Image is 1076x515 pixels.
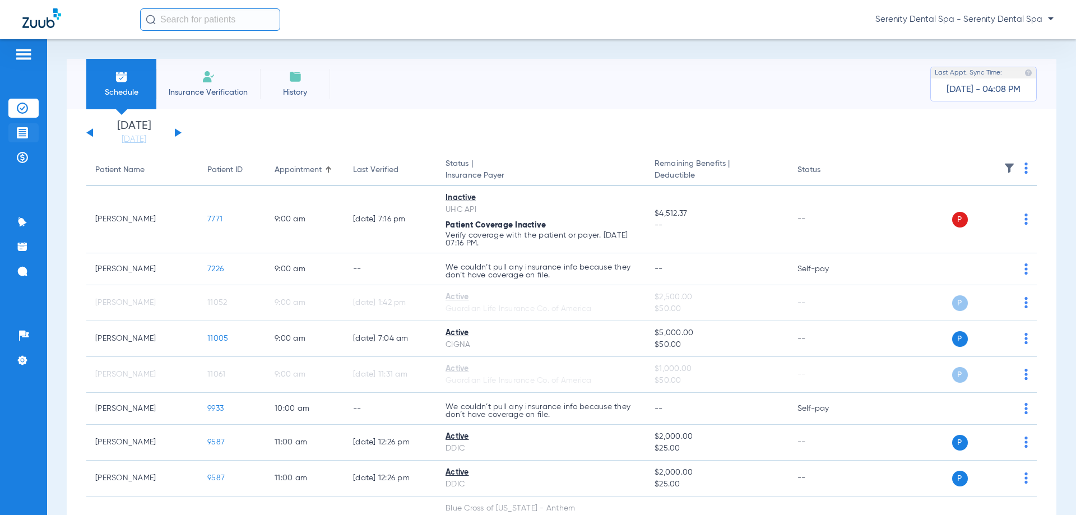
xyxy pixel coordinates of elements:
img: Search Icon [146,15,156,25]
td: [PERSON_NAME] [86,461,198,497]
img: group-dot-blue.svg [1024,214,1028,225]
span: 11061 [207,370,225,378]
td: 10:00 AM [266,393,344,425]
input: Search for patients [140,8,280,31]
span: $5,000.00 [655,327,779,339]
span: $4,512.37 [655,208,779,220]
span: P [952,212,968,228]
span: P [952,471,968,486]
img: group-dot-blue.svg [1024,472,1028,484]
td: [PERSON_NAME] [86,285,198,321]
img: group-dot-blue.svg [1024,163,1028,174]
img: last sync help info [1024,69,1032,77]
span: [DATE] - 04:08 PM [947,84,1021,95]
img: Schedule [115,70,128,83]
td: Self-pay [789,253,864,285]
div: Last Verified [353,164,398,176]
td: 9:00 AM [266,285,344,321]
span: $1,000.00 [655,363,779,375]
span: Last Appt. Sync Time: [935,67,1002,78]
div: Appointment [275,164,335,176]
td: -- [344,393,437,425]
td: Self-pay [789,393,864,425]
img: hamburger-icon [15,48,33,61]
span: P [952,367,968,383]
span: Deductible [655,170,779,182]
td: -- [789,285,864,321]
div: Last Verified [353,164,428,176]
span: Serenity Dental Spa - Serenity Dental Spa [875,14,1054,25]
span: P [952,295,968,311]
th: Remaining Benefits | [646,155,788,186]
td: [PERSON_NAME] [86,357,198,393]
img: group-dot-blue.svg [1024,297,1028,308]
span: Insurance Verification [165,87,252,98]
span: $2,500.00 [655,291,779,303]
div: Active [446,431,637,443]
span: $50.00 [655,339,779,351]
span: 9587 [207,438,225,446]
div: Patient ID [207,164,257,176]
div: Active [446,467,637,479]
td: [PERSON_NAME] [86,186,198,253]
span: P [952,435,968,451]
div: Appointment [275,164,322,176]
td: [PERSON_NAME] [86,393,198,425]
td: [DATE] 7:04 AM [344,321,437,357]
td: -- [789,186,864,253]
td: [DATE] 7:16 PM [344,186,437,253]
div: DDIC [446,443,637,454]
img: group-dot-blue.svg [1024,403,1028,414]
span: $2,000.00 [655,431,779,443]
span: 7226 [207,265,224,273]
p: We couldn’t pull any insurance info because they don’t have coverage on file. [446,263,637,279]
img: group-dot-blue.svg [1024,369,1028,380]
span: P [952,331,968,347]
div: Guardian Life Insurance Co. of America [446,375,637,387]
img: group-dot-blue.svg [1024,263,1028,275]
th: Status | [437,155,646,186]
span: -- [655,220,779,231]
div: CIGNA [446,339,637,351]
img: group-dot-blue.svg [1024,333,1028,344]
span: $25.00 [655,443,779,454]
span: History [268,87,322,98]
span: -- [655,405,663,412]
td: -- [344,253,437,285]
td: 11:00 AM [266,461,344,497]
a: [DATE] [100,134,168,145]
div: Active [446,291,637,303]
td: [PERSON_NAME] [86,253,198,285]
td: [DATE] 12:26 PM [344,461,437,497]
span: $50.00 [655,375,779,387]
td: -- [789,357,864,393]
div: Inactive [446,192,637,204]
div: Blue Cross of [US_STATE] - Anthem [446,503,637,514]
img: filter.svg [1004,163,1015,174]
td: 11:00 AM [266,425,344,461]
td: [DATE] 12:26 PM [344,425,437,461]
span: $2,000.00 [655,467,779,479]
td: 9:00 AM [266,357,344,393]
td: -- [789,461,864,497]
div: Guardian Life Insurance Co. of America [446,303,637,315]
span: Insurance Payer [446,170,637,182]
span: $50.00 [655,303,779,315]
td: [PERSON_NAME] [86,321,198,357]
img: Manual Insurance Verification [202,70,215,83]
td: [PERSON_NAME] [86,425,198,461]
td: 9:00 AM [266,253,344,285]
div: Patient ID [207,164,243,176]
img: group-dot-blue.svg [1024,437,1028,448]
td: [DATE] 11:31 AM [344,357,437,393]
div: DDIC [446,479,637,490]
div: Active [446,327,637,339]
span: $25.00 [655,479,779,490]
span: 7771 [207,215,222,223]
span: -- [655,265,663,273]
div: Patient Name [95,164,189,176]
p: Verify coverage with the patient or payer. [DATE] 07:16 PM. [446,231,637,247]
span: Patient Coverage Inactive [446,221,546,229]
td: 9:00 AM [266,321,344,357]
div: Patient Name [95,164,145,176]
